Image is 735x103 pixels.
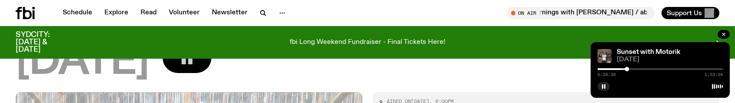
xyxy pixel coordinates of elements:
[207,7,253,19] a: Newsletter
[99,7,134,19] a: Explore
[16,43,149,82] span: [DATE]
[290,39,445,47] p: fbi Long Weekend Fundraiser - Final Tickets Here!
[135,7,162,19] a: Read
[598,73,616,77] span: 0:26:36
[507,7,655,19] button: On AirMornings with [PERSON_NAME] / absolute cinema
[57,7,97,19] a: Schedule
[16,31,71,53] h3: SYDCITY: [DATE] & [DATE]
[661,7,719,19] button: Support Us
[617,49,680,56] a: Sunset with Motorik
[705,73,723,77] span: 1:53:34
[164,7,205,19] a: Volunteer
[667,9,702,17] span: Support Us
[617,56,723,63] span: [DATE]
